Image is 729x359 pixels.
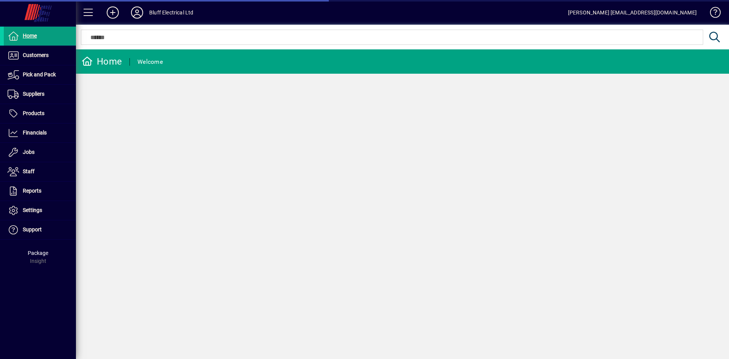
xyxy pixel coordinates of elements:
button: Add [101,6,125,19]
div: [PERSON_NAME] [EMAIL_ADDRESS][DOMAIN_NAME] [568,6,697,19]
span: Products [23,110,44,116]
span: Pick and Pack [23,71,56,77]
span: Staff [23,168,35,174]
div: Welcome [137,56,163,68]
a: Settings [4,201,76,220]
a: Support [4,220,76,239]
span: Suppliers [23,91,44,97]
a: Jobs [4,143,76,162]
span: Home [23,33,37,39]
a: Suppliers [4,85,76,104]
span: Reports [23,188,41,194]
span: Package [28,250,48,256]
span: Customers [23,52,49,58]
a: Reports [4,182,76,201]
a: Products [4,104,76,123]
a: Knowledge Base [704,2,720,26]
a: Pick and Pack [4,65,76,84]
div: Home [82,55,122,68]
a: Financials [4,123,76,142]
span: Jobs [23,149,35,155]
div: Bluff Electrical Ltd [149,6,194,19]
a: Staff [4,162,76,181]
span: Financials [23,130,47,136]
a: Customers [4,46,76,65]
span: Settings [23,207,42,213]
span: Support [23,226,42,232]
button: Profile [125,6,149,19]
